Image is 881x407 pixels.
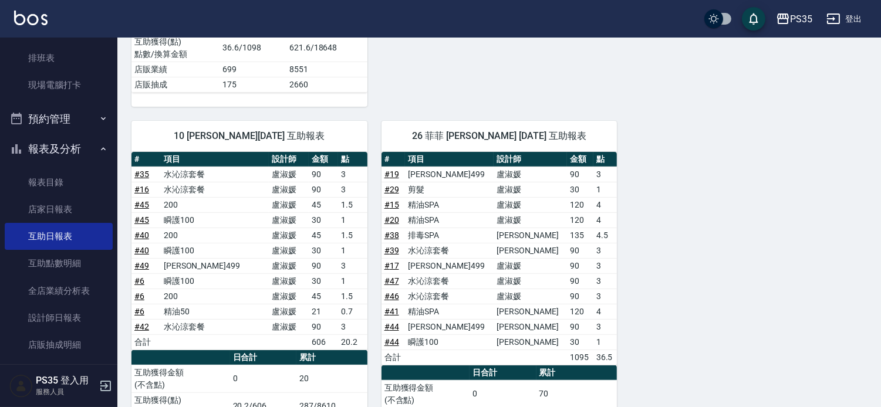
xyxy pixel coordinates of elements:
[5,169,113,196] a: 報表目錄
[382,350,406,365] td: 合計
[161,319,269,334] td: 水沁涼套餐
[384,337,399,347] a: #44
[567,197,593,212] td: 120
[309,228,338,243] td: 45
[593,350,617,365] td: 36.5
[338,212,367,228] td: 1
[494,258,567,273] td: 盧淑媛
[161,182,269,197] td: 水沁涼套餐
[593,258,617,273] td: 3
[405,273,494,289] td: 水沁涼套餐
[338,182,367,197] td: 3
[5,358,113,385] a: 費用分析表
[382,152,406,167] th: #
[567,167,593,182] td: 90
[131,365,230,392] td: 互助獲得金額 (不含點)
[742,7,765,30] button: save
[131,334,161,350] td: 合計
[134,291,144,301] a: #6
[338,258,367,273] td: 3
[405,243,494,258] td: 水沁涼套餐
[494,334,567,350] td: [PERSON_NAME]
[134,230,149,240] a: #40
[5,196,113,223] a: 店家日報表
[567,152,593,167] th: 金額
[286,62,367,77] td: 8551
[790,12,812,26] div: PS35
[405,228,494,243] td: 排毒SPA
[286,77,367,92] td: 2660
[36,386,96,397] p: 服務人員
[494,289,567,304] td: 盧淑媛
[269,319,309,334] td: 盧淑媛
[338,304,367,319] td: 0.7
[134,261,149,270] a: #49
[384,215,399,225] a: #20
[405,289,494,304] td: 水沁涼套餐
[593,273,617,289] td: 3
[269,258,309,273] td: 盧淑媛
[309,243,338,258] td: 30
[9,374,33,398] img: Person
[309,319,338,334] td: 90
[134,215,149,225] a: #45
[567,319,593,334] td: 90
[593,167,617,182] td: 3
[405,182,494,197] td: 剪髮
[309,167,338,182] td: 90
[338,334,367,350] td: 20.2
[396,130,603,142] span: 26 菲菲 [PERSON_NAME] [DATE] 互助報表
[269,152,309,167] th: 設計師
[405,152,494,167] th: 項目
[593,197,617,212] td: 4
[230,350,297,365] th: 日合計
[269,197,309,212] td: 盧淑媛
[593,289,617,304] td: 3
[131,152,367,350] table: a dense table
[14,11,48,25] img: Logo
[338,167,367,182] td: 3
[405,304,494,319] td: 精油SPA
[36,375,96,386] h5: PS35 登入用
[494,304,567,319] td: [PERSON_NAME]
[494,243,567,258] td: [PERSON_NAME]
[161,228,269,243] td: 200
[309,258,338,273] td: 90
[338,228,367,243] td: 1.5
[494,197,567,212] td: 盧淑媛
[161,212,269,228] td: 瞬護100
[593,319,617,334] td: 3
[134,185,149,194] a: #16
[5,134,113,164] button: 報表及分析
[384,169,399,179] a: #19
[384,261,399,270] a: #17
[338,197,367,212] td: 1.5
[405,334,494,350] td: 瞬護100
[338,319,367,334] td: 3
[384,307,399,316] a: #41
[338,243,367,258] td: 1
[384,246,399,255] a: #39
[5,223,113,250] a: 互助日報表
[220,62,286,77] td: 699
[161,167,269,182] td: 水沁涼套餐
[567,243,593,258] td: 90
[384,230,399,240] a: #38
[269,182,309,197] td: 盧淑媛
[567,258,593,273] td: 90
[494,167,567,182] td: 盧淑媛
[286,34,367,62] td: 621.6/18648
[161,289,269,304] td: 200
[131,34,220,62] td: 互助獲得(點) 點數/換算金額
[593,243,617,258] td: 3
[384,291,399,301] a: #46
[593,152,617,167] th: 點
[494,228,567,243] td: [PERSON_NAME]
[161,197,269,212] td: 200
[296,365,367,392] td: 20
[134,200,149,209] a: #45
[567,304,593,319] td: 120
[593,304,617,319] td: 4
[134,169,149,179] a: #35
[309,289,338,304] td: 45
